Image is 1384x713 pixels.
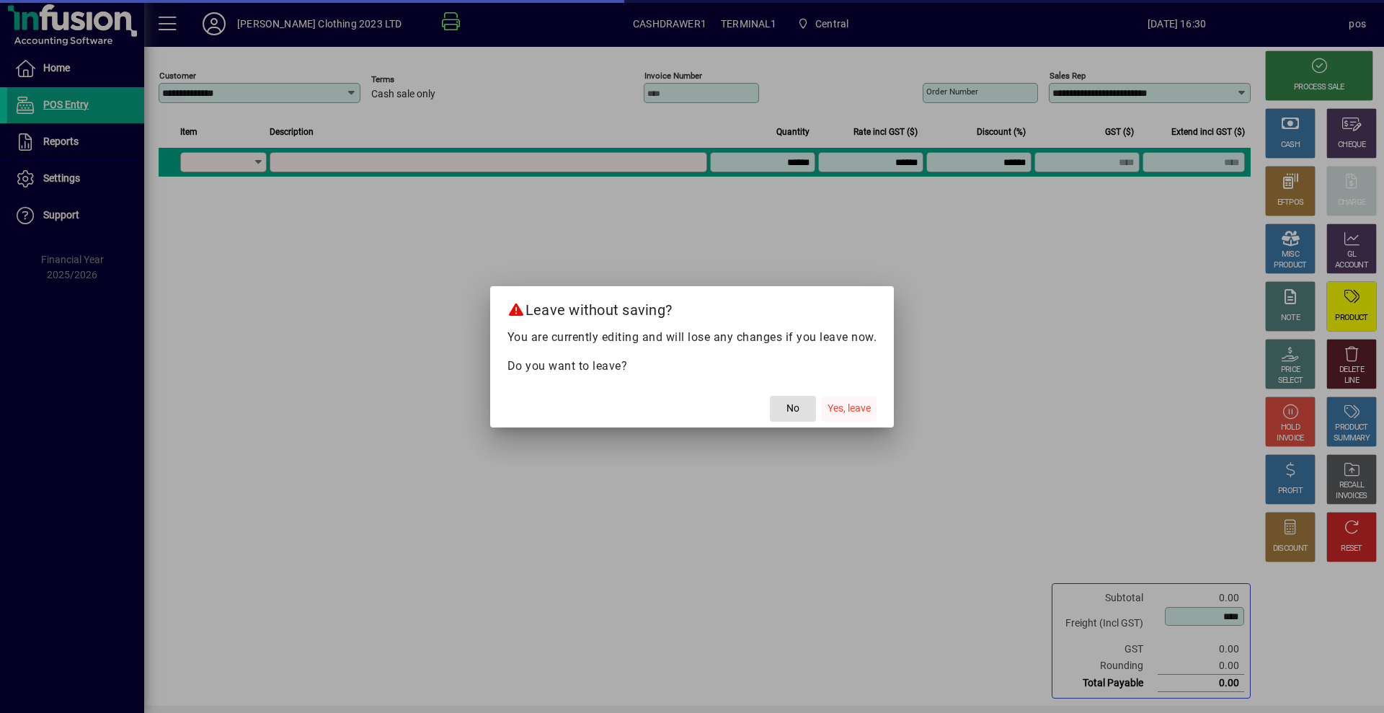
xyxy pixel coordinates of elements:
span: Yes, leave [828,401,871,416]
span: No [786,401,799,416]
p: You are currently editing and will lose any changes if you leave now. [507,329,877,346]
button: Yes, leave [822,396,877,422]
h2: Leave without saving? [490,286,895,328]
button: No [770,396,816,422]
p: Do you want to leave? [507,358,877,375]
